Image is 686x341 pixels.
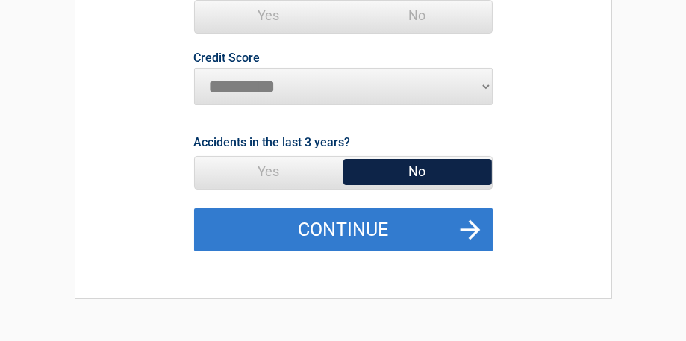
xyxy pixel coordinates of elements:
span: No [343,1,492,31]
span: Yes [195,157,343,187]
button: Continue [194,208,493,251]
span: Yes [195,1,343,31]
label: Accidents in the last 3 years? [194,132,351,152]
label: Credit Score [194,52,261,64]
span: No [343,157,492,187]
